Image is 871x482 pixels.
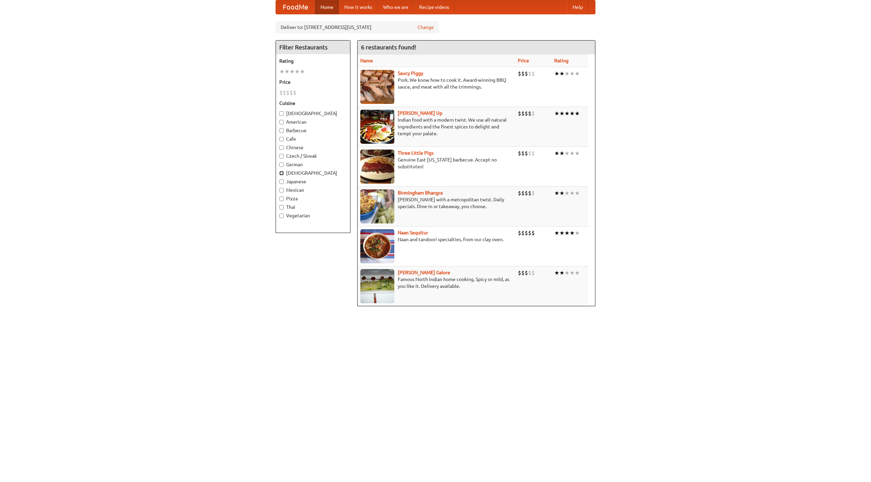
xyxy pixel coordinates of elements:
[290,89,293,96] li: $
[279,212,347,219] label: Vegetarian
[279,144,347,151] label: Chinese
[521,70,525,77] li: $
[398,71,423,76] b: Saucy Piggy
[279,171,284,175] input: [DEMOGRAPHIC_DATA]
[279,188,284,192] input: Mexican
[575,229,580,237] li: ★
[518,110,521,117] li: $
[279,205,284,209] input: Thai
[554,189,559,197] li: ★
[417,24,434,31] a: Change
[279,154,284,158] input: Czech / Slovak
[564,110,570,117] li: ★
[567,0,588,14] a: Help
[361,44,416,50] ng-pluralize: 6 restaurants found!
[279,170,347,176] label: [DEMOGRAPHIC_DATA]
[554,150,559,157] li: ★
[284,68,290,75] li: ★
[554,229,559,237] li: ★
[398,230,428,235] a: Naan Sequitur
[575,150,580,157] li: ★
[414,0,455,14] a: Recipe videos
[559,269,564,277] li: ★
[339,0,378,14] a: How it works
[570,70,575,77] li: ★
[360,58,373,63] a: Name
[570,110,575,117] li: ★
[521,269,525,277] li: $
[279,197,284,201] input: Pizza
[398,150,433,156] b: Three Little Pigs
[564,150,570,157] li: ★
[279,187,347,193] label: Mexican
[528,150,531,157] li: $
[528,269,531,277] li: $
[570,269,575,277] li: ★
[564,189,570,197] li: ★
[564,269,570,277] li: ★
[279,137,284,141] input: Cafe
[398,190,443,196] a: Birmingham Bhangra
[279,120,284,124] input: American
[531,269,535,277] li: $
[279,119,347,125] label: American
[276,41,350,54] h4: Filter Restaurants
[531,110,535,117] li: $
[295,68,300,75] li: ★
[360,236,512,243] p: Naan and tandoori specialties, from our clay oven.
[525,189,528,197] li: $
[360,276,512,290] p: Famous North Indian home cooking. Spicy or mild, as you like it. Delivery available.
[575,189,580,197] li: ★
[564,229,570,237] li: ★
[360,156,512,170] p: Genuine East [US_STATE] barbecue. Accept no substitutes!
[360,196,512,210] p: [PERSON_NAME] with a metropolitan twist. Daily specials. Dine-in or takeaway, you choose.
[279,161,347,168] label: German
[360,70,394,104] img: saucy.jpg
[521,229,525,237] li: $
[559,189,564,197] li: ★
[279,128,284,133] input: Barbecue
[554,70,559,77] li: ★
[559,110,564,117] li: ★
[315,0,339,14] a: Home
[575,70,580,77] li: ★
[559,70,564,77] li: ★
[360,116,512,137] p: Indian food with a modern twist. We use all-natural ingredients and the finest spices to delight ...
[559,150,564,157] li: ★
[570,229,575,237] li: ★
[554,269,559,277] li: ★
[518,229,521,237] li: $
[360,110,394,144] img: curryup.jpg
[528,70,531,77] li: $
[398,270,450,275] a: [PERSON_NAME] Galore
[279,58,347,64] h5: Rating
[518,269,521,277] li: $
[360,229,394,263] img: naansequitur.jpg
[554,58,569,63] a: Rating
[279,111,284,116] input: [DEMOGRAPHIC_DATA]
[279,100,347,107] h5: Cuisine
[528,189,531,197] li: $
[290,68,295,75] li: ★
[279,110,347,117] label: [DEMOGRAPHIC_DATA]
[360,77,512,90] p: Pork. We know how to cook it. Award-winning BBQ sauce, and meat with all the trimmings.
[283,89,286,96] li: $
[575,269,580,277] li: ★
[279,178,347,185] label: Japanese
[279,127,347,134] label: Barbecue
[276,21,439,33] div: Deliver to: [STREET_ADDRESS][US_STATE]
[398,110,442,116] a: [PERSON_NAME] Up
[360,150,394,184] img: littlepigs.jpg
[300,68,305,75] li: ★
[518,58,529,63] a: Price
[575,110,580,117] li: ★
[360,269,394,303] img: currygalore.jpg
[279,180,284,184] input: Japanese
[531,229,535,237] li: $
[360,189,394,223] img: bhangra.jpg
[554,110,559,117] li: ★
